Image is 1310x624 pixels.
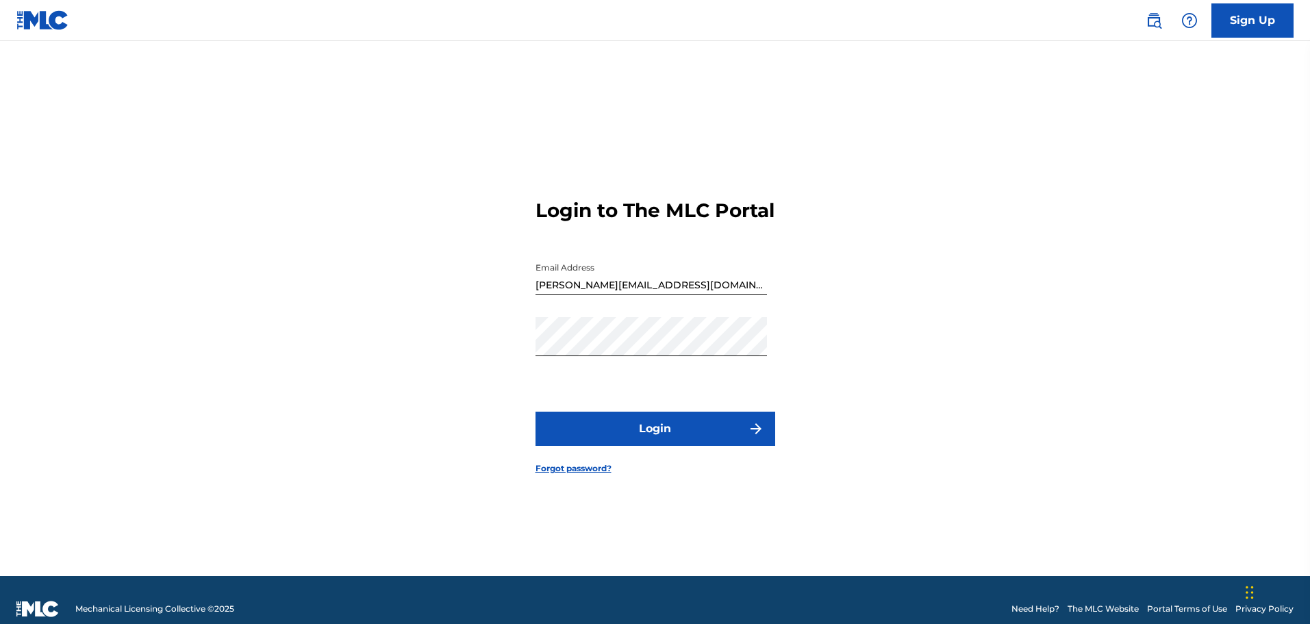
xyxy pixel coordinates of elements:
[536,412,775,446] button: Login
[1147,603,1227,615] a: Portal Terms of Use
[748,421,764,437] img: f7272a7cc735f4ea7f67.svg
[1235,603,1294,615] a: Privacy Policy
[1140,7,1168,34] a: Public Search
[16,10,69,30] img: MLC Logo
[16,601,59,617] img: logo
[536,199,774,223] h3: Login to The MLC Portal
[1211,3,1294,38] a: Sign Up
[1068,603,1139,615] a: The MLC Website
[1011,603,1059,615] a: Need Help?
[75,603,234,615] span: Mechanical Licensing Collective © 2025
[536,462,612,475] a: Forgot password?
[1242,558,1310,624] iframe: Chat Widget
[1246,572,1254,613] div: Drag
[1181,12,1198,29] img: help
[1176,7,1203,34] div: Help
[1146,12,1162,29] img: search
